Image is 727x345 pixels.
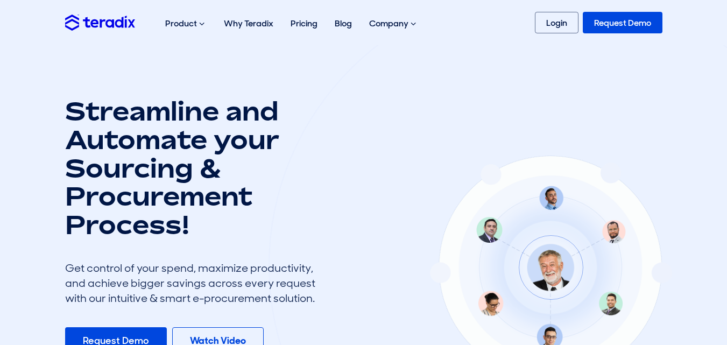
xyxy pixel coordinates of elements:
[326,6,361,40] a: Blog
[157,6,215,41] div: Product
[65,15,135,30] img: Teradix logo
[535,12,578,33] a: Login
[583,12,662,33] a: Request Demo
[65,97,323,239] h1: Streamline and Automate your Sourcing & Procurement Process!
[215,6,282,40] a: Why Teradix
[361,6,427,41] div: Company
[65,260,323,306] div: Get control of your spend, maximize productivity, and achieve bigger savings across every request...
[282,6,326,40] a: Pricing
